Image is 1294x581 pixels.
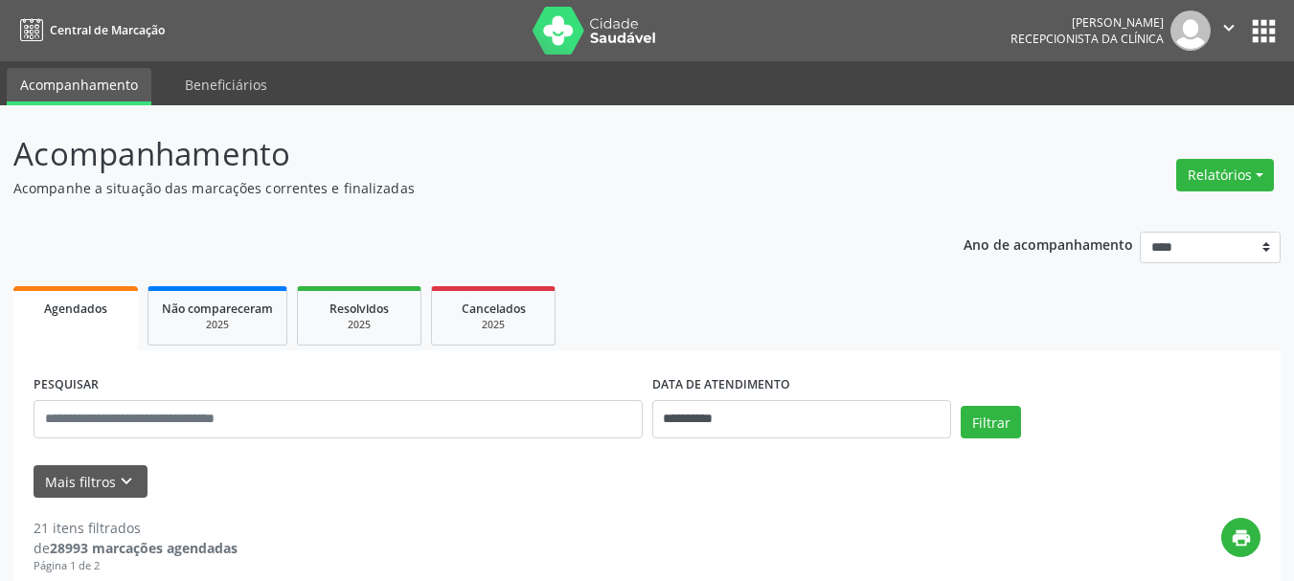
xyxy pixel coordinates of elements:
div: 2025 [445,318,541,332]
i:  [1218,17,1239,38]
strong: 28993 marcações agendadas [50,539,238,557]
a: Central de Marcação [13,14,165,46]
button: Relatórios [1176,159,1274,191]
div: de [34,538,238,558]
p: Acompanhamento [13,130,900,178]
div: 2025 [162,318,273,332]
p: Acompanhe a situação das marcações correntes e finalizadas [13,178,900,198]
button:  [1211,11,1247,51]
button: Filtrar [961,406,1021,438]
span: Agendados [44,301,107,317]
div: [PERSON_NAME] [1010,14,1164,31]
div: 2025 [311,318,407,332]
span: Recepcionista da clínica [1010,31,1164,47]
label: PESQUISAR [34,370,99,400]
button: print [1221,518,1260,557]
div: 21 itens filtrados [34,518,238,538]
a: Acompanhamento [7,68,151,105]
span: Resolvidos [329,301,389,317]
img: img [1170,11,1211,51]
i: print [1231,527,1252,548]
div: Página 1 de 2 [34,558,238,574]
span: Cancelados [462,301,526,317]
button: Mais filtroskeyboard_arrow_down [34,465,148,499]
label: DATA DE ATENDIMENTO [652,370,790,400]
a: Beneficiários [171,68,281,101]
span: Não compareceram [162,301,273,317]
p: Ano de acompanhamento [964,232,1133,256]
span: Central de Marcação [50,22,165,38]
button: apps [1247,14,1281,48]
i: keyboard_arrow_down [116,471,137,492]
